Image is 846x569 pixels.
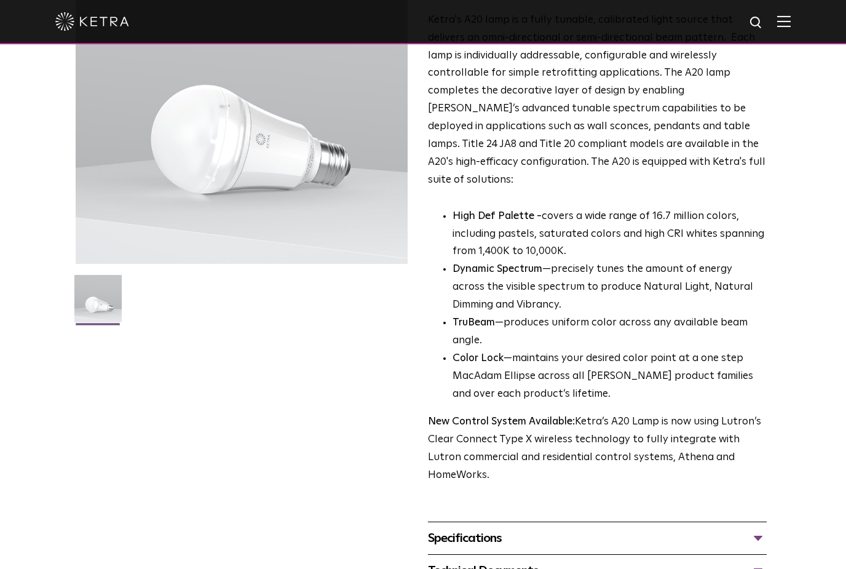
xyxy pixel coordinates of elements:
strong: New Control System Available: [428,416,575,427]
span: Ketra's A20 lamp is a fully tunable, calibrated light source that delivers an omni-directional or... [428,15,765,185]
li: —precisely tunes the amount of energy across the visible spectrum to produce Natural Light, Natur... [453,261,767,314]
p: covers a wide range of 16.7 million colors, including pastels, saturated colors and high CRI whit... [453,208,767,261]
li: —maintains your desired color point at a one step MacAdam Ellipse across all [PERSON_NAME] produc... [453,350,767,404]
p: Ketra’s A20 Lamp is now using Lutron’s Clear Connect Type X wireless technology to fully integrat... [428,413,767,485]
img: Hamburger%20Nav.svg [777,15,791,27]
img: search icon [749,15,764,31]
img: A20-Lamp-2021-Web-Square [74,275,122,332]
strong: Color Lock [453,353,504,364]
strong: TruBeam [453,317,495,328]
strong: Dynamic Spectrum [453,264,542,274]
strong: High Def Palette - [453,211,542,221]
div: Specifications [428,528,767,548]
li: —produces uniform color across any available beam angle. [453,314,767,350]
img: ketra-logo-2019-white [55,12,129,31]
